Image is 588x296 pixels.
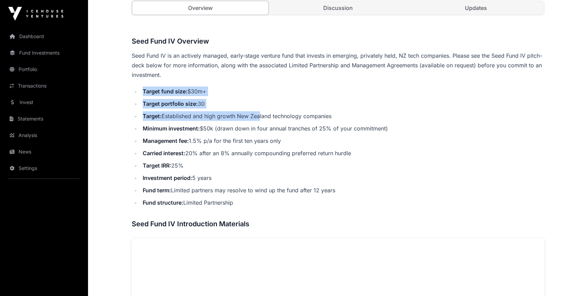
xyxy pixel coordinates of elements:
iframe: Chat Widget [554,263,588,296]
strong: Carried interest: [143,150,185,157]
strong: Minimum investment: [143,125,200,132]
strong: Management fee: [143,137,189,144]
li: Limited Partnership [141,198,544,207]
li: 5 years [141,173,544,183]
a: News [6,144,83,159]
li: $50k (drawn down in four annual tranches of 25% of your commitment) [141,124,544,133]
a: Statements [6,111,83,126]
strong: Investment period: [143,174,192,181]
li: 30 [141,99,544,109]
a: Discussion [270,1,406,15]
a: Analysis [6,128,83,143]
li: Established and high growth New Zealand technology companies [141,111,544,121]
h3: Seed Fund IV Introduction Materials [132,218,544,229]
strong: Target portfolio size: [143,100,198,107]
p: Seed Fund IV is an actively managed, early-stage venture fund that invests in emerging, privately... [132,51,544,80]
strong: Fund structure: [143,199,183,206]
img: Icehouse Ventures Logo [8,7,63,21]
nav: Tabs [132,1,544,15]
h3: Seed Fund IV Overview [132,36,544,47]
a: Updates [407,1,544,15]
strong: Target IRR: [143,162,171,169]
a: Fund Investments [6,45,83,60]
a: Portfolio [6,62,83,77]
li: $30m+ [141,87,544,96]
li: 25% [141,161,544,170]
a: Settings [6,161,83,176]
a: Transactions [6,78,83,93]
a: Overview [132,1,269,15]
li: 20% after an 8% annually compounding preferred return hurdle [141,148,544,158]
strong: Target fund size: [143,88,187,95]
li: Limited partners may resolve to wind up the fund after 12 years [141,185,544,195]
a: Dashboard [6,29,83,44]
a: Invest [6,95,83,110]
strong: Target: [143,113,162,119]
strong: Fund term: [143,187,171,194]
li: 1.5% p/a for the first ten years only [141,136,544,146]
